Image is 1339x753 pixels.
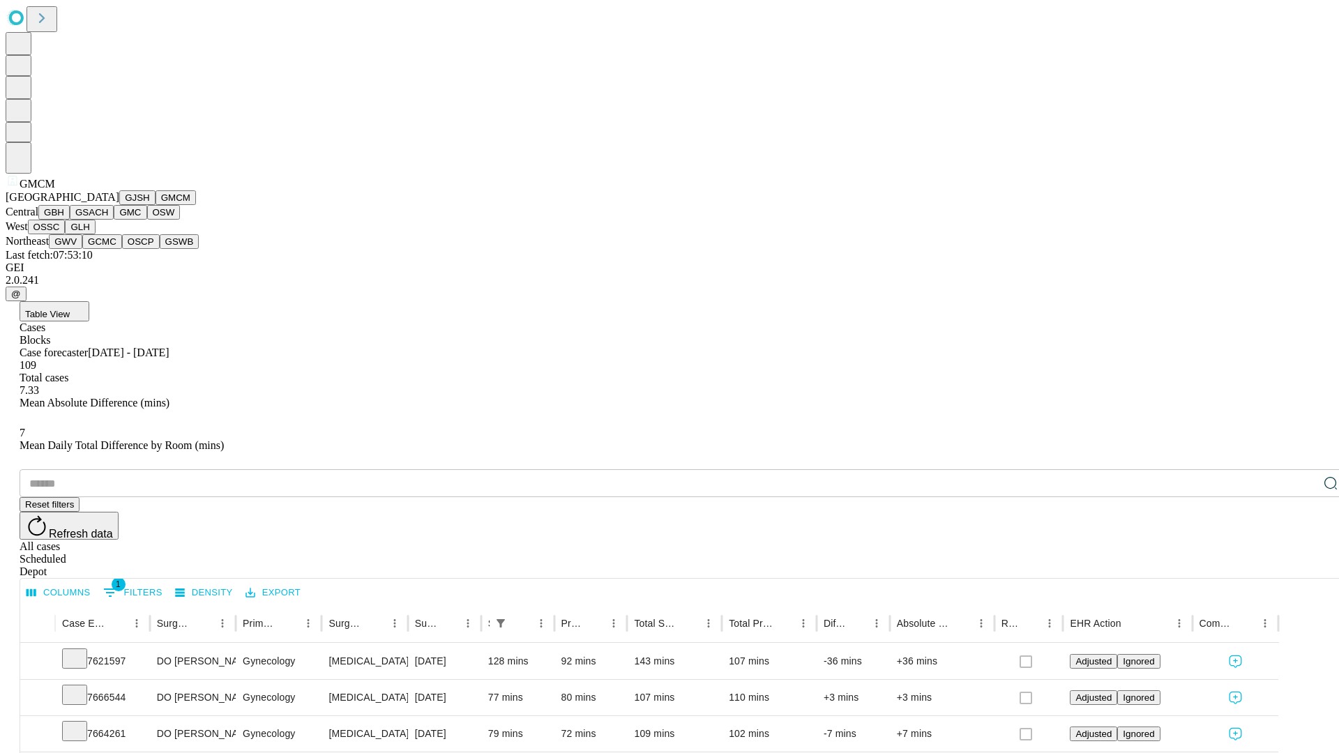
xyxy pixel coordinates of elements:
div: 79 mins [488,716,547,752]
span: Adjusted [1075,656,1112,667]
div: EHR Action [1070,618,1121,629]
div: +3 mins [824,680,883,715]
div: Gynecology [243,644,315,679]
div: Total Predicted Duration [729,618,773,629]
span: Northeast [6,235,49,247]
div: [MEDICAL_DATA] [MEDICAL_DATA] AND OR [MEDICAL_DATA] [328,644,400,679]
span: [GEOGRAPHIC_DATA] [6,191,119,203]
span: Mean Absolute Difference (mins) [20,397,169,409]
span: Central [6,206,38,218]
button: GMCM [156,190,196,205]
div: 77 mins [488,680,547,715]
span: Mean Daily Total Difference by Room (mins) [20,439,224,451]
button: Menu [794,614,813,633]
button: GSWB [160,234,199,249]
div: +7 mins [897,716,988,752]
button: Sort [679,614,699,633]
div: 72 mins [561,716,621,752]
span: [DATE] - [DATE] [88,347,169,358]
div: [MEDICAL_DATA] [MEDICAL_DATA] AND OR [MEDICAL_DATA] [328,716,400,752]
button: Ignored [1117,727,1160,741]
button: Show filters [100,581,166,604]
span: Adjusted [1075,729,1112,739]
div: 143 mins [634,644,715,679]
div: Primary Service [243,618,278,629]
button: Sort [584,614,604,633]
div: 128 mins [488,644,547,679]
button: Menu [298,614,318,633]
div: 7664261 [62,716,143,752]
button: Sort [1020,614,1040,633]
button: Menu [213,614,232,633]
button: Menu [699,614,718,633]
button: Export [242,582,304,604]
div: -36 mins [824,644,883,679]
div: 107 mins [634,680,715,715]
button: Select columns [23,582,94,604]
span: @ [11,289,21,299]
div: 109 mins [634,716,715,752]
div: Resolved in EHR [1001,618,1020,629]
div: 80 mins [561,680,621,715]
span: 1 [112,577,126,591]
span: Reset filters [25,499,74,510]
button: GLH [65,220,95,234]
button: GSACH [70,205,114,220]
div: DO [PERSON_NAME] [PERSON_NAME] Do [157,716,229,752]
button: OSSC [28,220,66,234]
button: Adjusted [1070,654,1117,669]
button: Sort [774,614,794,633]
button: Adjusted [1070,727,1117,741]
span: Ignored [1123,656,1154,667]
button: Menu [604,614,623,633]
button: Menu [1170,614,1189,633]
button: Sort [107,614,127,633]
div: 2.0.241 [6,274,1333,287]
span: Ignored [1123,729,1154,739]
div: Total Scheduled Duration [634,618,678,629]
button: Menu [1255,614,1275,633]
button: GWV [49,234,82,249]
button: Menu [971,614,991,633]
span: GMCM [20,178,55,190]
span: West [6,220,28,232]
span: 7.33 [20,384,39,396]
button: GMC [114,205,146,220]
span: Table View [25,309,70,319]
div: [DATE] [415,680,474,715]
div: 92 mins [561,644,621,679]
button: OSW [147,205,181,220]
button: Sort [952,614,971,633]
div: Case Epic Id [62,618,106,629]
button: Ignored [1117,690,1160,705]
button: Adjusted [1070,690,1117,705]
button: Expand [27,722,48,747]
div: -7 mins [824,716,883,752]
div: 7621597 [62,644,143,679]
button: Sort [847,614,867,633]
span: Total cases [20,372,68,383]
button: Ignored [1117,654,1160,669]
div: [DATE] [415,644,474,679]
button: Menu [1040,614,1059,633]
span: Last fetch: 07:53:10 [6,249,93,261]
button: Menu [458,614,478,633]
button: @ [6,287,27,301]
button: Sort [193,614,213,633]
button: Refresh data [20,512,119,540]
button: Reset filters [20,497,80,512]
button: GJSH [119,190,156,205]
div: DO [PERSON_NAME] [PERSON_NAME] Do [157,644,229,679]
span: Case forecaster [20,347,88,358]
button: Menu [127,614,146,633]
div: Surgery Date [415,618,437,629]
div: Gynecology [243,680,315,715]
div: 107 mins [729,644,810,679]
span: Refresh data [49,528,113,540]
button: Expand [27,650,48,674]
div: 7666544 [62,680,143,715]
button: OSCP [122,234,160,249]
div: Scheduled In Room Duration [488,618,490,629]
div: +3 mins [897,680,988,715]
button: Expand [27,686,48,710]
